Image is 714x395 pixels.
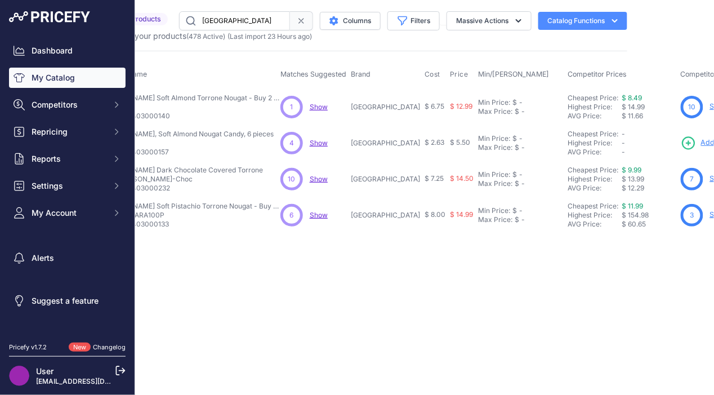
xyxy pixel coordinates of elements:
[9,291,126,311] a: Suggest a feature
[36,366,53,376] a: User
[568,70,627,78] span: Competitor Prices
[538,12,627,30] button: Catalog Functions
[425,102,444,110] span: $ 6.75
[622,220,676,229] div: $ 60.65
[425,70,443,79] button: Cost
[9,95,126,115] button: Competitors
[622,166,642,174] a: $ 9.99
[351,70,371,78] span: Brand
[9,41,126,329] nav: Sidebar
[425,174,444,183] span: $ 7.25
[387,11,440,30] button: Filters
[450,70,468,79] span: Price
[512,98,517,107] div: $
[351,103,420,112] p: [GEOGRAPHIC_DATA]
[32,180,105,192] span: Settings
[512,206,517,215] div: $
[622,139,626,147] span: -
[100,202,280,211] p: [PERSON_NAME] Soft Pistachio Torrone Nougat - Buy 2 or more and save!
[690,210,694,220] span: 3
[9,122,126,142] button: Repricing
[519,215,525,224] div: -
[519,179,525,188] div: -
[100,175,263,184] p: SKU: [PERSON_NAME]-Choc
[280,70,346,78] span: Matches Suggested
[478,70,549,78] span: Min/[PERSON_NAME]
[517,170,523,179] div: -
[517,206,523,215] div: -
[512,170,517,179] div: $
[622,184,676,193] div: $ 12.29
[568,139,622,148] div: Highest Price:
[519,143,525,152] div: -
[515,107,519,116] div: $
[69,343,91,352] span: New
[100,220,280,229] p: Code: 071403000133
[310,139,328,147] a: Show
[517,98,523,107] div: -
[512,134,517,143] div: $
[93,343,126,351] a: Changelog
[519,107,525,116] div: -
[450,174,474,183] span: $ 14.50
[9,343,47,352] div: Pricefy v1.7.2
[622,211,649,219] span: $ 154.98
[622,112,676,121] div: $ 11.66
[568,103,622,112] div: Highest Price:
[100,184,263,193] p: Code: 071403000232
[9,11,90,23] img: Pricefy Logo
[320,12,381,30] button: Columns
[9,203,126,223] button: My Account
[515,143,519,152] div: $
[568,112,622,121] div: AVG Price:
[478,143,512,152] div: Max Price:
[351,211,420,220] p: [GEOGRAPHIC_DATA]
[622,130,626,138] span: -
[32,207,105,219] span: My Account
[100,94,280,103] p: [PERSON_NAME] Soft Almond Torrone Nougat - Buy 2 or more and save!
[100,166,263,175] p: [PERSON_NAME] Dark Chocolate Covered Torrone
[310,103,328,111] a: Show
[425,210,445,219] span: $ 8.00
[568,220,622,229] div: AVG Price:
[100,103,280,112] p: SKU: 7005
[515,179,519,188] div: $
[100,130,274,139] p: [PERSON_NAME], Soft Almond Nougat Candy, 6 pieces
[9,41,126,61] a: Dashboard
[32,99,105,110] span: Competitors
[227,32,312,41] span: (Last import 23 Hours ago)
[447,11,532,30] button: Massive Actions
[118,13,168,26] span: 4 Products
[60,30,312,42] p: Import and manage your products
[478,170,510,179] div: Min Price:
[478,134,510,143] div: Min Price:
[689,102,696,112] span: 10
[568,166,619,174] a: Cheapest Price:
[690,174,694,184] span: 7
[478,215,512,224] div: Max Price:
[100,211,280,220] p: SKU: FERRARA100P
[622,175,645,183] span: $ 13.99
[100,148,274,157] p: Code: 071403000157
[291,102,293,112] span: 1
[186,32,225,41] span: ( )
[568,211,622,220] div: Highest Price:
[568,202,619,210] a: Cheapest Price:
[289,138,294,148] span: 4
[568,94,619,102] a: Cheapest Price:
[9,149,126,169] button: Reports
[9,176,126,196] button: Settings
[622,202,644,210] a: $ 11.99
[478,206,510,215] div: Min Price:
[288,174,296,184] span: 10
[100,112,280,121] p: Code: 071403000140
[9,248,126,268] a: Alerts
[515,215,519,224] div: $
[310,175,328,183] a: Show
[517,134,523,143] div: -
[310,211,328,219] span: Show
[36,377,154,385] a: [EMAIL_ADDRESS][DOMAIN_NAME]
